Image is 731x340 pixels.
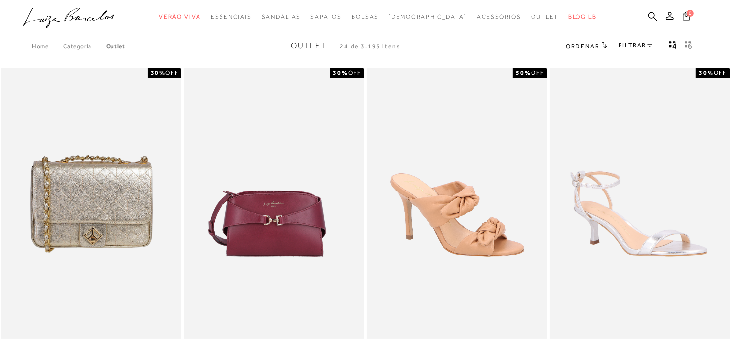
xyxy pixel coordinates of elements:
[211,8,252,26] a: categoryNavScreenReaderText
[699,69,714,76] strong: 30%
[714,69,727,76] span: OFF
[388,13,467,20] span: [DEMOGRAPHIC_DATA]
[151,69,166,76] strong: 30%
[185,70,363,337] a: BOLSA PEQUENA EM COURO MARSALA COM FERRAGEM EM GANCHO BOLSA PEQUENA EM COURO MARSALA COM FERRAGEM...
[568,13,597,20] span: BLOG LB
[291,42,327,50] span: Outlet
[680,11,693,24] button: 0
[63,43,106,50] a: Categoria
[211,13,252,20] span: Essenciais
[310,13,341,20] span: Sapatos
[2,70,181,337] a: Bolsa média pesponto monograma dourado Bolsa média pesponto monograma dourado
[531,13,558,20] span: Outlet
[262,8,301,26] a: categoryNavScreenReaderText
[352,8,379,26] a: categoryNavScreenReaderText
[516,69,531,76] strong: 50%
[159,13,201,20] span: Verão Viva
[348,69,361,76] span: OFF
[368,70,546,337] img: MULE DE SALTO ALTO EM COURO BEGE COM LAÇOS
[666,40,680,53] button: Mostrar 4 produtos por linha
[388,8,467,26] a: noSubCategoriesText
[262,13,301,20] span: Sandálias
[32,43,63,50] a: Home
[566,43,599,50] span: Ordenar
[531,69,544,76] span: OFF
[310,8,341,26] a: categoryNavScreenReaderText
[531,8,558,26] a: categoryNavScreenReaderText
[551,70,729,337] img: SANDÁLIA DE TIRAS FINAS METALIZADA PRATA DE SALTO MÉDIO
[159,8,201,26] a: categoryNavScreenReaderText
[340,43,400,50] span: 24 de 3.195 itens
[682,40,695,53] button: gridText6Desc
[477,8,521,26] a: categoryNavScreenReaderText
[619,42,653,49] a: FILTRAR
[185,70,363,337] img: BOLSA PEQUENA EM COURO MARSALA COM FERRAGEM EM GANCHO
[106,43,125,50] a: Outlet
[333,69,348,76] strong: 30%
[368,70,546,337] a: MULE DE SALTO ALTO EM COURO BEGE COM LAÇOS MULE DE SALTO ALTO EM COURO BEGE COM LAÇOS
[477,13,521,20] span: Acessórios
[568,8,597,26] a: BLOG LB
[352,13,379,20] span: Bolsas
[687,10,694,17] span: 0
[2,70,181,337] img: Bolsa média pesponto monograma dourado
[165,69,178,76] span: OFF
[551,70,729,337] a: SANDÁLIA DE TIRAS FINAS METALIZADA PRATA DE SALTO MÉDIO SANDÁLIA DE TIRAS FINAS METALIZADA PRATA ...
